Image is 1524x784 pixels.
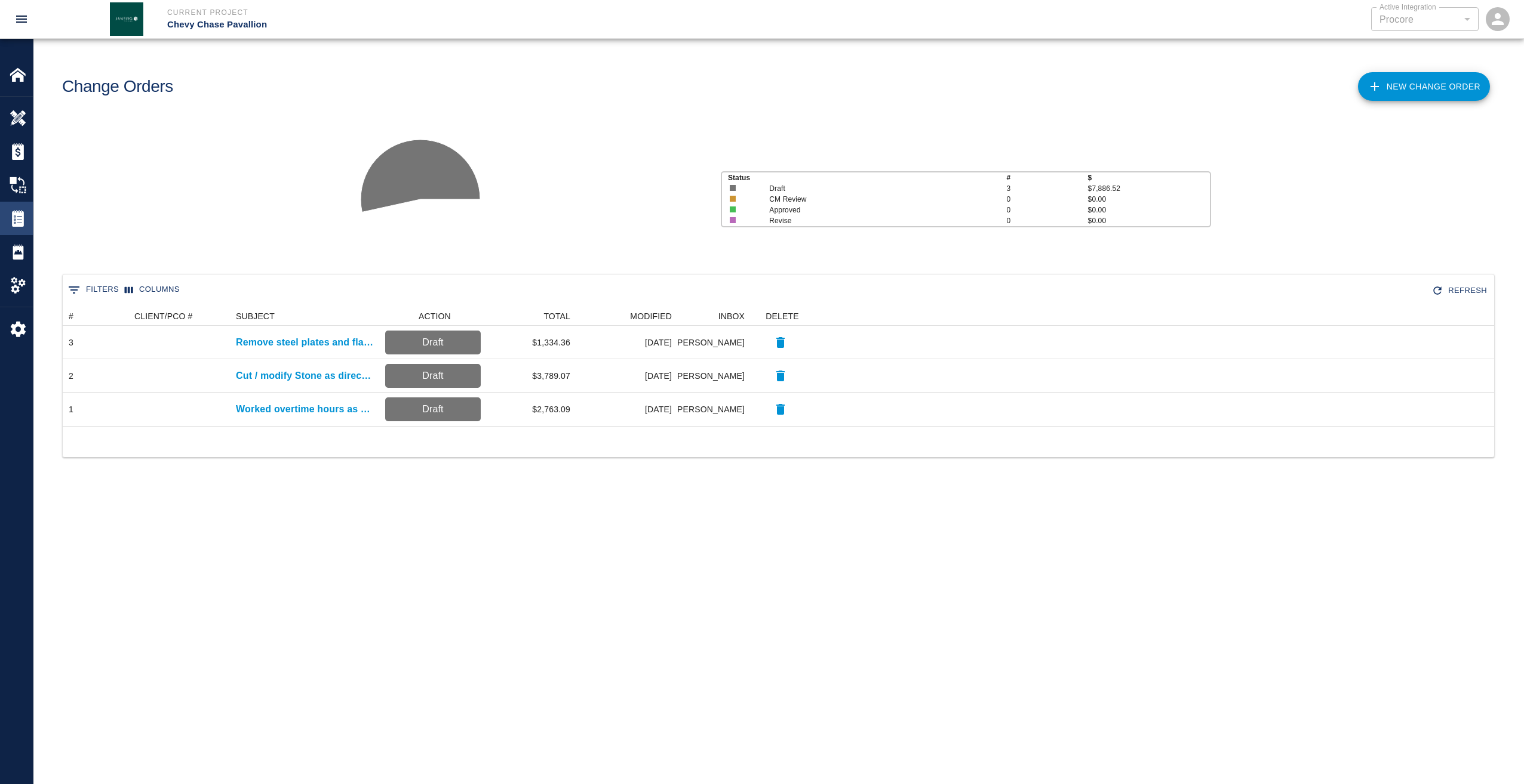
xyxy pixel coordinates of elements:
p: 0 [1006,205,1087,215]
div: DELETE [751,307,810,326]
div: [DATE] [576,326,678,359]
div: INBOX [678,307,751,326]
iframe: Chat Widget [1464,727,1524,784]
p: Status [728,172,1007,183]
div: ACTION [419,307,451,326]
div: 1 [69,403,73,415]
p: 0 [1006,215,1087,226]
p: Draft [390,402,476,416]
a: Worked overtime hours as requested [236,402,373,416]
p: $7,886.52 [1088,183,1210,194]
div: Procore [1379,13,1470,26]
img: Janeiro Inc [110,2,143,36]
p: Draft [390,369,476,383]
div: # [69,307,73,326]
div: MODIFIED [630,307,672,326]
div: INBOX [718,307,745,326]
p: $0.00 [1088,205,1210,215]
p: Draft [390,335,476,350]
p: 0 [1006,194,1087,205]
div: $3,789.07 [487,359,576,393]
div: # [63,307,128,326]
p: Draft [769,183,982,194]
label: Active Integration [1379,2,1436,12]
div: Refresh the list [1429,280,1492,301]
div: [PERSON_NAME] [678,393,751,426]
div: $2,763.09 [487,393,576,426]
p: # [1006,172,1087,183]
div: [PERSON_NAME] [678,359,751,393]
p: $ [1088,172,1210,183]
a: Remove steel plates and flag pole [236,335,373,350]
a: Cut / modify Stone as directed [236,369,373,383]
div: [DATE] [576,359,678,393]
div: TOTAL [543,307,570,326]
p: Revise [769,215,982,226]
p: Approved [769,205,982,215]
p: $0.00 [1088,215,1210,226]
a: New Change Order [1358,72,1490,101]
p: 3 [1006,183,1087,194]
button: open drawer [7,5,36,33]
button: Show filters [65,280,122,300]
div: DELETE [766,307,798,326]
p: CM Review [769,194,982,205]
div: $1,334.36 [487,326,576,359]
div: TOTAL [487,307,576,326]
button: Refresh [1429,280,1492,301]
p: $0.00 [1088,194,1210,205]
div: SUBJECT [236,307,275,326]
div: SUBJECT [230,307,379,326]
div: CLIENT/PCO # [128,307,230,326]
h1: Change Orders [62,77,173,97]
div: 3 [69,337,73,348]
div: MODIFIED [576,307,678,326]
button: Select columns [122,280,183,299]
div: ACTION [379,307,487,326]
div: [DATE] [576,393,678,426]
div: [PERSON_NAME] [678,326,751,359]
p: Current Project [167,7,826,18]
p: Chevy Chase Pavallion [167,18,826,32]
div: CLIENT/PCO # [134,307,193,326]
div: 2 [69,370,73,382]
